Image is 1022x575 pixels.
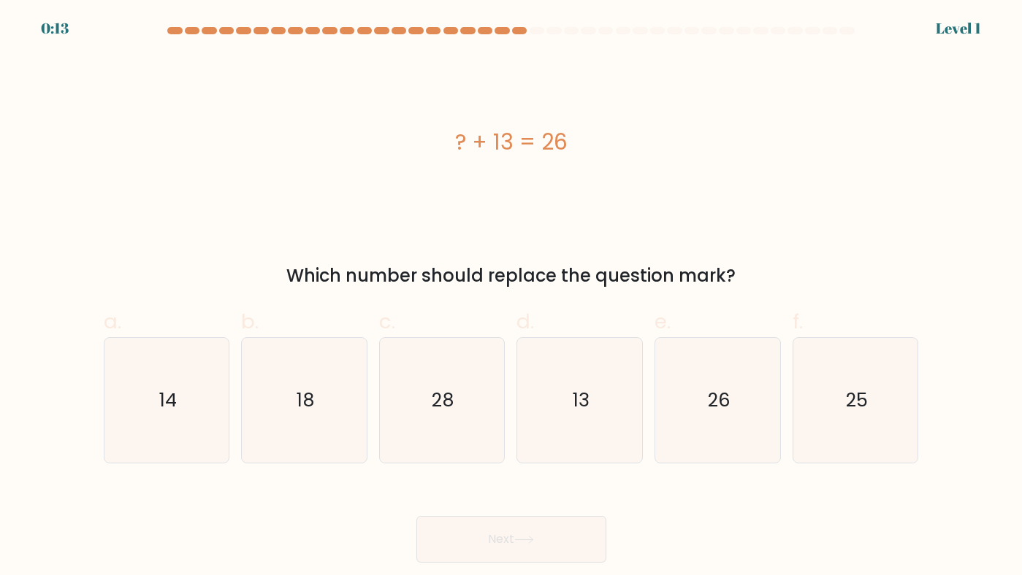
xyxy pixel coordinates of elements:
text: 13 [573,387,590,413]
span: a. [104,307,121,336]
text: 18 [297,387,315,413]
text: 25 [846,387,868,413]
span: e. [655,307,671,336]
div: 0:13 [41,18,69,39]
div: Which number should replace the question mark? [113,263,910,289]
span: f. [793,307,803,336]
span: c. [379,307,395,336]
div: Level 1 [936,18,981,39]
span: d. [516,307,534,336]
button: Next [416,516,606,563]
text: 28 [432,387,454,413]
text: 26 [708,387,731,413]
span: b. [241,307,259,336]
text: 14 [159,387,177,413]
div: ? + 13 = 26 [104,126,919,158]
